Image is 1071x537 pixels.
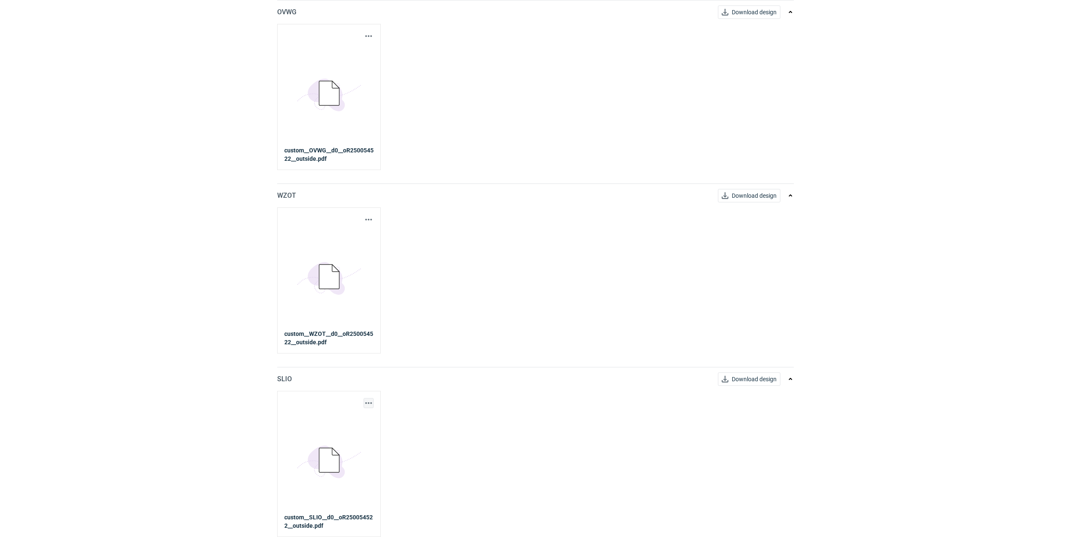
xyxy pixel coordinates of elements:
[732,9,777,15] span: Download design
[364,215,374,225] button: Actions
[732,193,777,199] span: Download design
[284,513,374,530] strong: custom__SLIO__d0__oR250054522__outside.pdf
[718,189,780,202] button: Download design
[718,5,780,19] button: Download design
[718,372,780,386] button: Download design
[277,374,292,384] p: SLIO
[364,31,374,41] button: Actions
[277,191,296,201] p: WZOT
[364,398,374,408] button: Actions
[284,146,374,163] strong: custom__OVWG__d0__oR250054522__outside.pdf
[277,7,296,17] p: OVWG
[732,376,777,382] span: Download design
[284,330,374,346] strong: custom__WZOT__d0__oR250054522__outside.pdf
